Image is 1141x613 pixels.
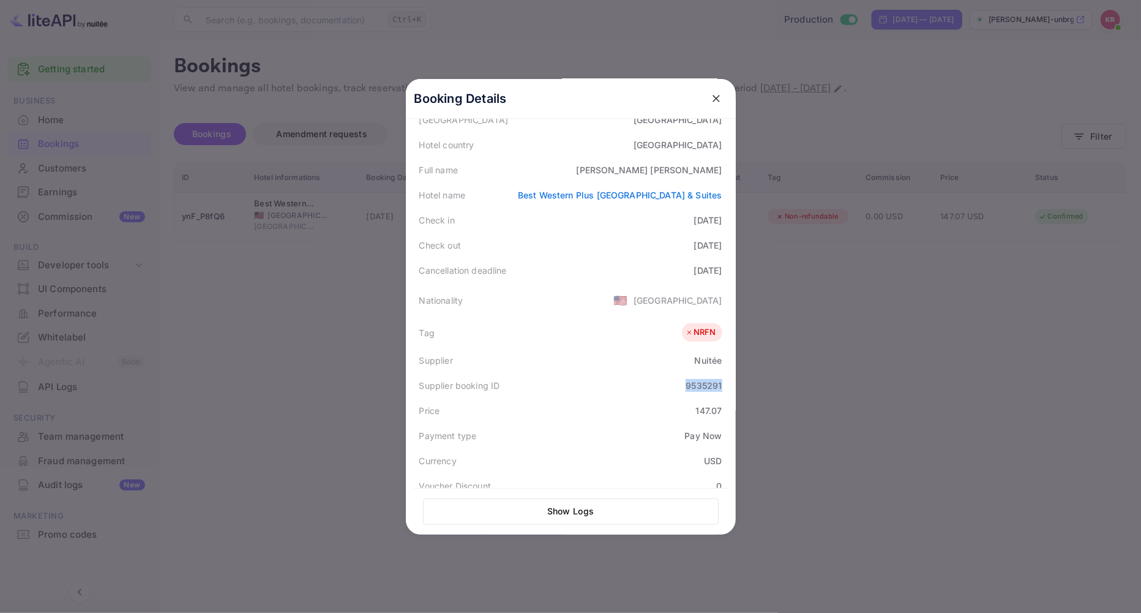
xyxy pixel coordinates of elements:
[414,89,507,108] p: Booking Details
[518,190,722,200] a: Best Western Plus [GEOGRAPHIC_DATA] & Suites
[634,113,722,126] div: [GEOGRAPHIC_DATA]
[419,113,509,126] div: [GEOGRAPHIC_DATA]
[694,239,722,252] div: [DATE]
[419,189,466,201] div: Hotel name
[419,214,455,227] div: Check in
[419,429,477,442] div: Payment type
[576,164,722,176] div: [PERSON_NAME] [PERSON_NAME]
[704,454,722,467] div: USD
[419,239,461,252] div: Check out
[419,294,463,307] div: Nationality
[695,354,722,367] div: Nuitée
[419,138,474,151] div: Hotel country
[419,164,458,176] div: Full name
[694,214,722,227] div: [DATE]
[634,294,722,307] div: [GEOGRAPHIC_DATA]
[419,264,507,277] div: Cancellation deadline
[684,429,722,442] div: Pay Now
[423,498,719,525] button: Show Logs
[419,454,457,467] div: Currency
[694,264,722,277] div: [DATE]
[705,88,727,110] button: close
[686,379,722,392] div: 9535291
[419,354,453,367] div: Supplier
[419,479,491,492] div: Voucher Discount
[419,379,500,392] div: Supplier booking ID
[634,138,722,151] div: [GEOGRAPHIC_DATA]
[419,404,440,417] div: Price
[613,289,627,311] span: United States
[685,326,716,339] div: NRFN
[716,479,722,492] div: 0
[696,404,722,417] div: 147.07
[419,326,435,339] div: Tag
